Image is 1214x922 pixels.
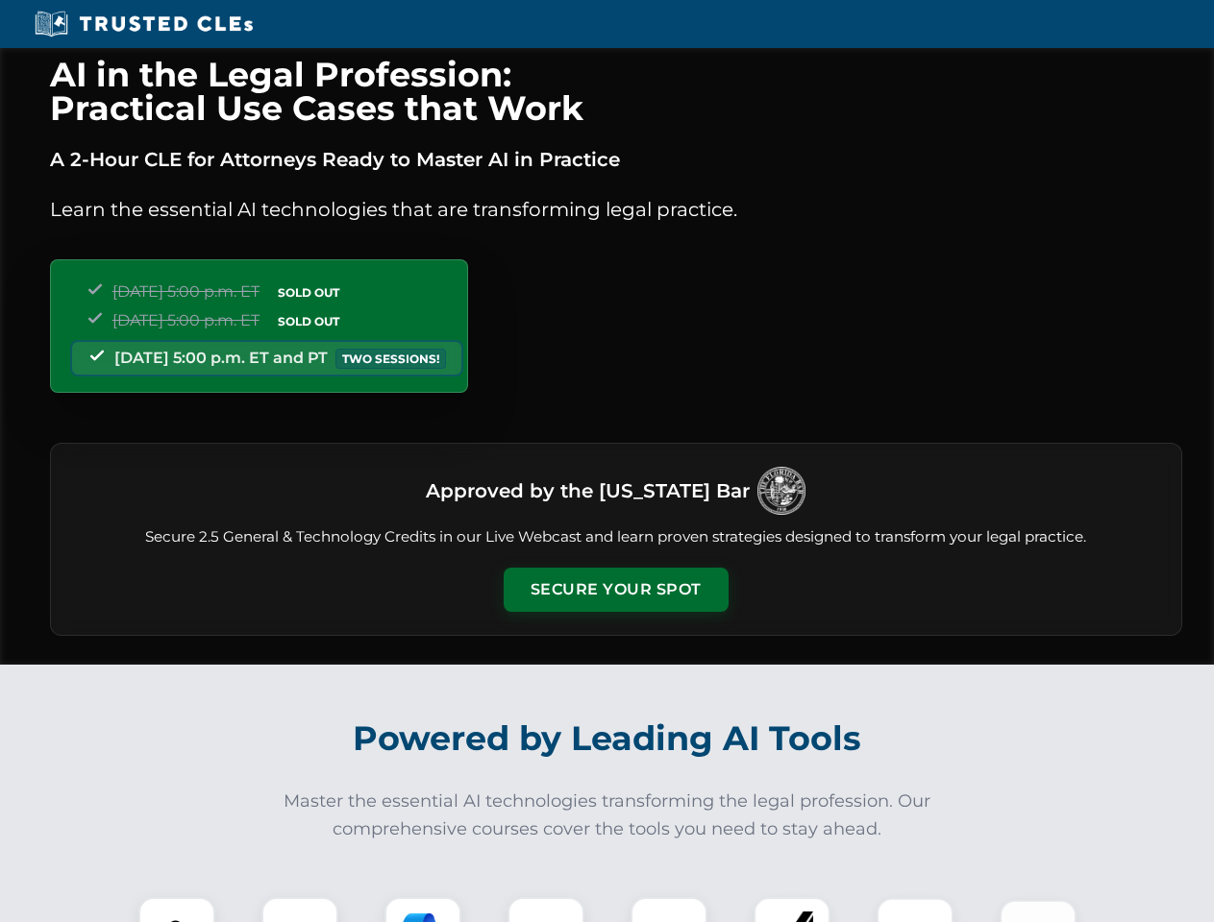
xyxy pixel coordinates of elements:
p: Master the essential AI technologies transforming the legal profession. Our comprehensive courses... [271,788,944,843]
h3: Approved by the [US_STATE] Bar [426,473,750,508]
p: Learn the essential AI technologies that are transforming legal practice. [50,194,1182,225]
img: Trusted CLEs [29,10,259,38]
h2: Powered by Leading AI Tools [75,705,1140,772]
h1: AI in the Legal Profession: Practical Use Cases that Work [50,58,1182,125]
span: SOLD OUT [271,311,346,331]
span: [DATE] 5:00 p.m. ET [112,311,260,329]
button: Secure Your Spot [504,568,729,612]
span: SOLD OUT [271,282,346,303]
p: Secure 2.5 General & Technology Credits in our Live Webcast and learn proven strategies designed ... [74,526,1158,548]
img: Logo [757,467,805,515]
p: A 2-Hour CLE for Attorneys Ready to Master AI in Practice [50,144,1182,175]
span: [DATE] 5:00 p.m. ET [112,282,260,301]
